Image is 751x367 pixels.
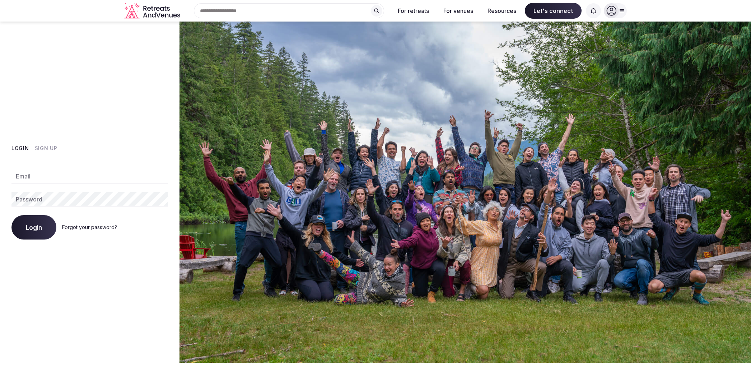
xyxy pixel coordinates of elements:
button: Resources [482,3,522,19]
span: Let's connect [525,3,582,19]
button: Sign Up [35,145,57,152]
span: Login [26,224,42,231]
a: Forgot your password? [62,224,117,230]
button: Login [11,145,29,152]
svg: Retreats and Venues company logo [124,3,182,19]
button: For retreats [392,3,435,19]
button: Login [11,215,56,240]
button: For venues [438,3,479,19]
a: Visit the homepage [124,3,182,19]
img: My Account Background [179,22,751,363]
